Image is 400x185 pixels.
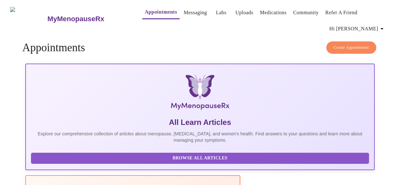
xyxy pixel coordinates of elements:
a: Messaging [184,8,207,17]
button: Refer a Friend [323,6,360,19]
button: Medications [257,6,289,19]
span: Browse All Articles [37,154,362,162]
img: MyMenopauseRx Logo [10,7,46,31]
button: Messaging [181,6,209,19]
button: Uploads [233,6,256,19]
a: MyMenopauseRx [46,8,129,30]
a: Browse All Articles [31,155,370,160]
span: Hi [PERSON_NAME] [329,24,386,33]
a: Labs [216,8,226,17]
a: Refer a Friend [325,8,358,17]
button: Community [291,6,321,19]
button: Browse All Articles [31,153,369,164]
h3: MyMenopauseRx [47,15,104,23]
a: Appointments [145,8,177,16]
button: Hi [PERSON_NAME] [327,22,388,35]
a: Community [293,8,319,17]
h4: Appointments [22,41,378,54]
a: Medications [260,8,286,17]
button: Labs [211,6,231,19]
a: Uploads [236,8,254,17]
span: Create Appointment [334,44,369,51]
h5: All Learn Articles [31,117,369,127]
img: MyMenopauseRx Logo [83,74,316,112]
p: Explore our comprehensive collection of articles about menopause, [MEDICAL_DATA], and women's hea... [31,131,369,143]
button: Create Appointment [326,41,376,54]
button: Appointments [142,6,180,19]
